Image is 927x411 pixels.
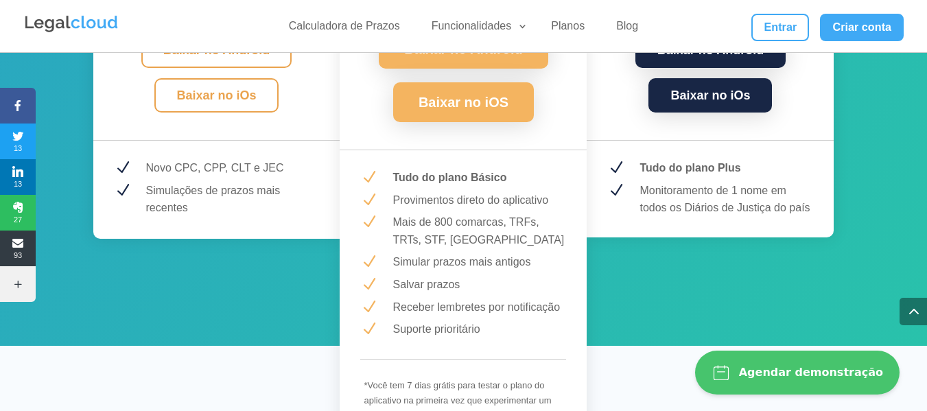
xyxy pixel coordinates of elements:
p: Monitoramento de 1 nome em todos os Diários de Justiça do país [639,182,813,217]
strong: Tudo do plano Plus [639,162,740,174]
span: N [360,276,377,293]
p: Salvar prazos [392,276,566,294]
a: Criar conta [820,14,904,41]
p: Mais de 800 comarcas, TRFs, TRTs, STF, [GEOGRAPHIC_DATA] [392,213,566,248]
a: Blog [608,19,646,39]
span: N [360,298,377,316]
span: N [607,182,624,199]
span: N [114,182,131,199]
strong: Tudo do plano Básico [392,172,506,183]
a: Entrar [751,14,809,41]
a: Logo da Legalcloud [23,25,119,36]
a: Planos [543,19,593,39]
span: N [114,159,131,176]
p: Simulações de prazos mais recentes [146,182,320,217]
p: Suporte prioritário [392,320,566,338]
a: Calculadora de Prazos [281,19,408,39]
p: Receber lembretes por notificação [392,298,566,316]
a: Baixar no iOs [154,78,278,113]
a: Baixar no iOs [648,78,772,113]
span: N [360,320,377,338]
a: Baixar no iOS [393,82,534,122]
p: Provimentos direto do aplicativo [392,191,566,209]
span: N [360,213,377,231]
span: N [360,191,377,209]
img: Legalcloud Logo [23,14,119,34]
span: N [607,159,624,176]
span: N [360,169,377,186]
p: Simular prazos mais antigos [392,253,566,271]
span: N [360,253,377,270]
p: Novo CPC, CPP, CLT e JEC [146,159,320,177]
a: Funcionalidades [423,19,528,39]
